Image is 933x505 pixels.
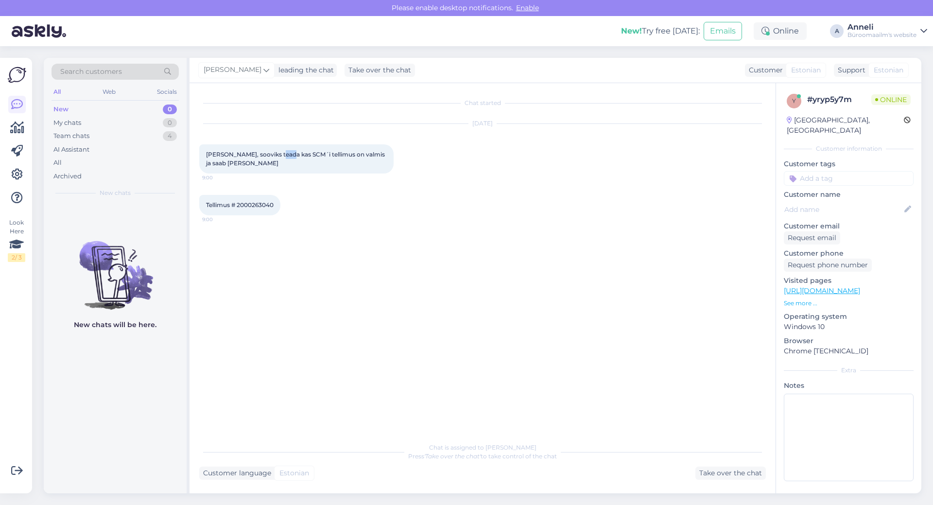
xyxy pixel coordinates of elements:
span: Estonian [874,65,903,75]
div: Online [754,22,807,40]
p: Customer name [784,190,914,200]
p: Windows 10 [784,322,914,332]
div: Request phone number [784,259,872,272]
b: New! [621,26,642,35]
div: 0 [163,104,177,114]
span: Tellimus # 2000263040 [206,201,274,209]
a: AnneliBüroomaailm's website [847,23,927,39]
div: [GEOGRAPHIC_DATA], [GEOGRAPHIC_DATA] [787,115,904,136]
a: [URL][DOMAIN_NAME] [784,286,860,295]
button: Emails [704,22,742,40]
div: Team chats [53,131,89,141]
div: leading the chat [275,65,334,75]
p: Customer email [784,221,914,231]
span: Online [871,94,911,105]
div: Request email [784,231,840,244]
div: All [53,158,62,168]
p: Customer tags [784,159,914,169]
i: 'Take over the chat' [424,453,481,460]
div: A [830,24,844,38]
div: [DATE] [199,119,766,128]
span: [PERSON_NAME] [204,65,261,75]
div: Extra [784,366,914,375]
div: 4 [163,131,177,141]
span: Chat is assigned to [PERSON_NAME] [429,444,536,451]
input: Add name [784,204,902,215]
span: Estonian [279,468,309,478]
p: Customer phone [784,248,914,259]
input: Add a tag [784,171,914,186]
span: Search customers [60,67,122,77]
div: Take over the chat [345,64,415,77]
div: Socials [155,86,179,98]
p: Operating system [784,312,914,322]
p: Chrome [TECHNICAL_ID] [784,346,914,356]
p: Visited pages [784,276,914,286]
span: 9:00 [202,216,239,223]
div: Chat started [199,99,766,107]
p: See more ... [784,299,914,308]
span: Estonian [791,65,821,75]
img: Askly Logo [8,66,26,84]
div: Archived [53,172,82,181]
div: Web [101,86,118,98]
span: 9:00 [202,174,239,181]
span: New chats [100,189,131,197]
div: Try free [DATE]: [621,25,700,37]
div: Customer information [784,144,914,153]
div: Büroomaailm's website [847,31,916,39]
div: Customer language [199,468,271,478]
p: Notes [784,381,914,391]
img: No chats [44,224,187,311]
div: Take over the chat [695,467,766,480]
div: AI Assistant [53,145,89,155]
div: My chats [53,118,81,128]
span: [PERSON_NAME], sooviks teada kas SCM´i tellimus on valmis ja saab [PERSON_NAME] [206,151,386,167]
div: # yryp5y7m [807,94,871,105]
div: All [52,86,63,98]
div: Anneli [847,23,916,31]
div: Customer [745,65,783,75]
div: Support [834,65,865,75]
div: New [53,104,69,114]
div: 0 [163,118,177,128]
p: Browser [784,336,914,346]
span: Enable [513,3,542,12]
div: Look Here [8,218,25,262]
span: y [792,97,796,104]
p: New chats will be here. [74,320,156,330]
div: 2 / 3 [8,253,25,262]
span: Press to take control of the chat [408,453,557,460]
